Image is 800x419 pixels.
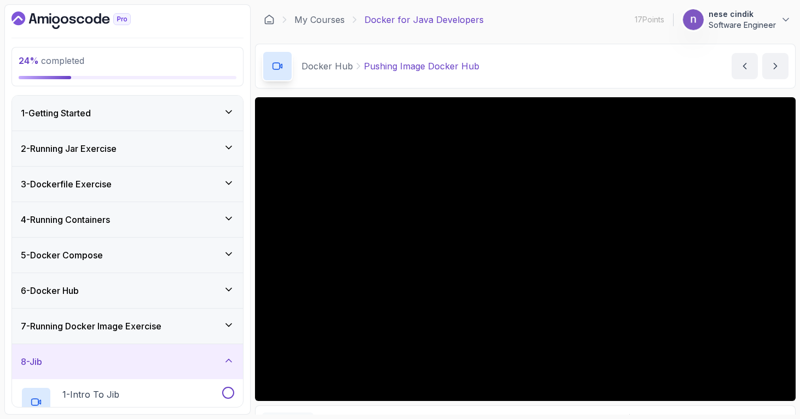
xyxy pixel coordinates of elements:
[12,344,243,379] button: 8-Jib
[709,20,776,31] p: Software Engineer
[12,96,243,131] button: 1-Getting Started
[12,273,243,308] button: 6-Docker Hub
[682,9,791,31] button: user profile imagenese cindikSoftware Engineer
[19,55,39,66] span: 24 %
[62,388,119,401] p: 1 - Intro To Jib
[12,309,243,344] button: 7-Running Docker Image Exercise
[21,320,161,333] h3: 7 - Running Docker Image Exercise
[364,13,484,26] p: Docker for Java Developers
[264,14,275,25] a: Dashboard
[21,178,112,191] h3: 3 - Dockerfile Exercise
[635,14,664,25] p: 17 Points
[12,238,243,273] button: 5-Docker Compose
[21,142,117,155] h3: 2 - Running Jar Exercise
[21,284,79,297] h3: 6 - Docker Hub
[12,202,243,237] button: 4-Running Containers
[12,167,243,202] button: 3-Dockerfile Exercise
[11,11,156,29] a: Dashboard
[62,405,119,416] p: 2:12
[255,97,796,401] iframe: 2 - Pushing Image Docker Hub
[21,249,103,262] h3: 5 - Docker Compose
[732,53,758,79] button: previous content
[364,60,479,73] p: Pushing Image Docker Hub
[21,213,110,226] h3: 4 - Running Containers
[683,9,704,30] img: user profile image
[19,55,84,66] span: completed
[709,9,776,20] p: nese cindik
[12,131,243,166] button: 2-Running Jar Exercise
[21,387,234,417] button: 1-Intro To Jib2:12
[294,13,345,26] a: My Courses
[302,60,353,73] p: Docker Hub
[21,107,91,120] h3: 1 - Getting Started
[21,355,42,368] h3: 8 - Jib
[762,53,789,79] button: next content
